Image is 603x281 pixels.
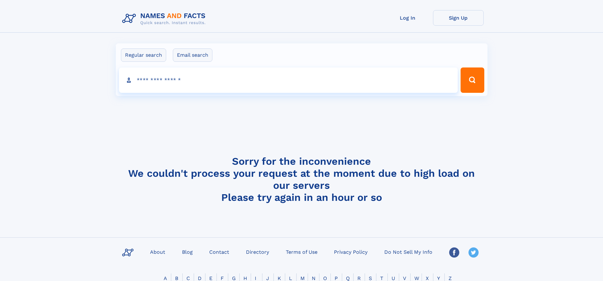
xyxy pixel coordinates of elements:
a: Privacy Policy [331,247,370,256]
a: Directory [243,247,272,256]
a: Terms of Use [283,247,320,256]
input: search input [119,67,458,93]
img: Logo Names and Facts [120,10,211,27]
img: Twitter [468,247,479,258]
a: Sign Up [433,10,484,26]
a: About [148,247,168,256]
a: Contact [207,247,232,256]
img: Facebook [449,247,459,258]
a: Blog [179,247,195,256]
label: Email search [173,48,212,62]
label: Regular search [121,48,166,62]
a: Do Not Sell My Info [382,247,435,256]
button: Search Button [461,67,484,93]
a: Log In [382,10,433,26]
h4: Sorry for the inconvenience We couldn't process your request at the moment due to high load on ou... [120,155,484,203]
